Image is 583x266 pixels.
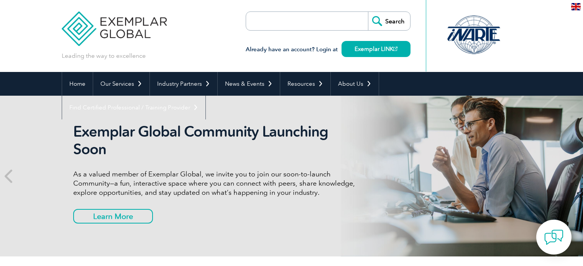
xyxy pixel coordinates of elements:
[93,72,149,96] a: Our Services
[150,72,217,96] a: Industry Partners
[62,52,146,60] p: Leading the way to excellence
[246,45,411,54] h3: Already have an account? Login at
[73,209,153,224] a: Learn More
[571,3,581,10] img: en
[62,72,93,96] a: Home
[342,41,411,57] a: Exemplar LINK
[218,72,280,96] a: News & Events
[62,96,205,119] a: Find Certified Professional / Training Provider
[73,170,361,197] p: As a valued member of Exemplar Global, we invite you to join our soon-to-launch Community—a fun, ...
[368,12,410,30] input: Search
[280,72,330,96] a: Resources
[393,47,397,51] img: open_square.png
[73,123,361,158] h2: Exemplar Global Community Launching Soon
[331,72,379,96] a: About Us
[544,228,563,247] img: contact-chat.png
